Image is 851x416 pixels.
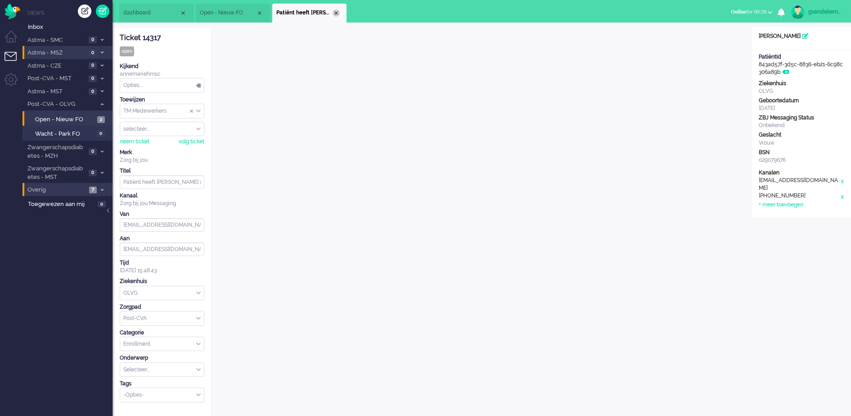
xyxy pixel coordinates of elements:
div: Kijkend [120,63,204,70]
div: Kanalen [759,169,844,177]
span: 0 [97,130,105,137]
body: Rich Text Area. Press ALT-0 for help. [4,4,522,19]
span: Overig [26,186,86,194]
div: [PERSON_NAME] [752,32,851,40]
div: Assign User [120,122,204,137]
div: Aan [120,235,204,242]
a: Open - Nieuw FO 2 [26,114,112,124]
a: Toegewezen aan mij 0 [26,199,113,209]
div: Merk [120,149,204,156]
div: Creëer ticket [78,5,91,18]
div: Toewijzen [120,96,204,104]
a: Inbox [26,22,113,32]
div: [DATE] 15:48:43 [120,259,204,274]
span: Open - Nieuw FO [35,115,95,124]
div: Close tab [180,9,187,17]
span: Open - Nieuw FO [200,9,256,17]
span: Zwangerschapsdiabetes - MST [26,165,86,181]
a: Quick Ticket [96,5,109,18]
span: Patiënt heeft [PERSON_NAME] nog niet geactiveerd. Herinnering 1 [276,9,333,17]
span: 0 [89,50,97,56]
a: Omnidesk [5,6,20,13]
div: Kanaal [120,192,204,200]
span: 0 [89,148,97,155]
div: annemariehmsc [120,70,204,78]
img: avatar [791,5,805,19]
div: x [840,177,844,192]
span: Inbox [28,23,113,32]
div: Zorg bij jou Messaging [120,200,204,207]
span: 0 [89,169,97,176]
span: Astma - MSZ [26,49,86,57]
div: Zorgpad [120,303,204,311]
div: OLVG [759,87,844,95]
span: 0 [89,62,97,69]
span: Astma - MST [26,87,86,96]
div: Titel [120,167,204,175]
span: Post-CVA - OLVG [26,100,96,109]
span: 0 [89,75,97,82]
li: Dashboard menu [5,31,25,51]
span: Post-CVA - MST [26,74,86,83]
span: 2 [97,116,105,123]
li: Views [27,9,113,17]
a: gvandekempe [789,5,842,19]
span: Wacht - Park FO [35,130,95,138]
div: Categorie [120,329,204,337]
span: 0 [89,88,97,95]
div: [EMAIL_ADDRESS][DOMAIN_NAME] [759,177,840,192]
li: 14317 [272,4,347,23]
div: Zorg bij jou [120,156,204,164]
div: Assign Group [120,104,204,119]
div: Onderwerp [120,354,204,362]
span: Astma - CZE [26,62,86,70]
span: 0 [98,201,106,208]
div: Tijd [120,259,204,267]
div: Tags [120,380,204,388]
div: [DATE] [759,105,844,112]
span: Toegewezen aan mij [28,200,95,209]
div: + meer toevoegen [759,201,803,209]
li: Dashboard [119,4,194,23]
span: 0 [89,37,97,43]
div: 029079676 [759,156,844,164]
div: Geboortedatum [759,97,844,105]
li: View [196,4,270,23]
div: [PHONE_NUMBER] [759,192,840,201]
span: Zwangerschapsdiabetes - MZH [26,143,86,160]
li: Tickets menu [5,52,25,72]
div: 843ad57f-3d5c-8836-eb21-6c98c306a89b [752,53,851,76]
span: for 00:39 [731,9,766,15]
span: dashboard [123,9,180,17]
span: 7 [89,187,97,193]
div: Van [120,210,204,218]
div: Close tab [256,9,263,17]
div: Ziekenhuis [120,278,204,285]
li: Admin menu [5,73,25,93]
div: neem ticket [120,138,149,146]
div: Ticket 14317 [120,33,204,43]
li: Onlinefor 00:39 [725,3,778,23]
div: volg ticket [179,138,204,146]
button: Onlinefor 00:39 [725,5,778,18]
div: gvandekempe [808,7,842,16]
span: Astma - SMC [26,36,86,45]
div: PatiëntId [759,53,844,61]
a: Wacht - Park FO 0 [26,128,112,138]
div: open [120,46,134,56]
div: ZBJ Messaging Status [759,114,844,122]
div: BSN [759,149,844,156]
div: Vrouw [759,139,844,147]
span: Online [731,9,747,15]
div: x [840,192,844,201]
div: Onbekend [759,122,844,129]
div: Close tab [333,9,340,17]
img: flow_omnibird.svg [5,4,20,19]
div: Ziekenhuis [759,80,844,87]
div: Select Tags [120,388,204,402]
div: Geslacht [759,131,844,139]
